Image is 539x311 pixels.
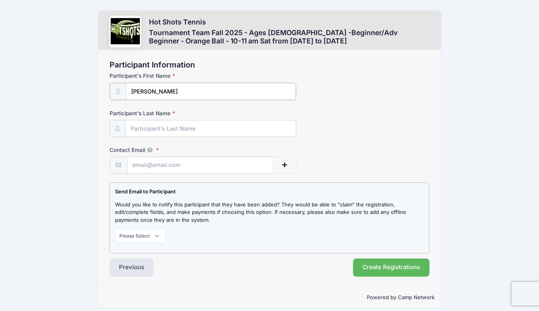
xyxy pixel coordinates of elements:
input: email@email.com [127,157,273,174]
label: Participant's Last Name [110,109,216,117]
label: Participant's First Name [110,72,216,80]
p: Would you like to notify this participant that they have been added? They would be able to "claim... [115,201,424,224]
p: Powered by Camp Network [104,294,435,302]
label: Contact Email [110,146,216,154]
h3: Tournament Team Fall 2025 - Ages [DEMOGRAPHIC_DATA] -Beginner/Adv Beginner - Orange Ball - 10-11 ... [149,28,422,45]
button: Previous [110,259,154,277]
strong: Send Email to Participant [115,188,176,195]
button: Create Registrations [353,259,429,277]
h3: Hot Shots Tennis [149,18,422,26]
input: Participant's Last Name [125,120,296,137]
input: Participant's First Name [126,83,296,100]
h2: Participant Information [110,60,429,69]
